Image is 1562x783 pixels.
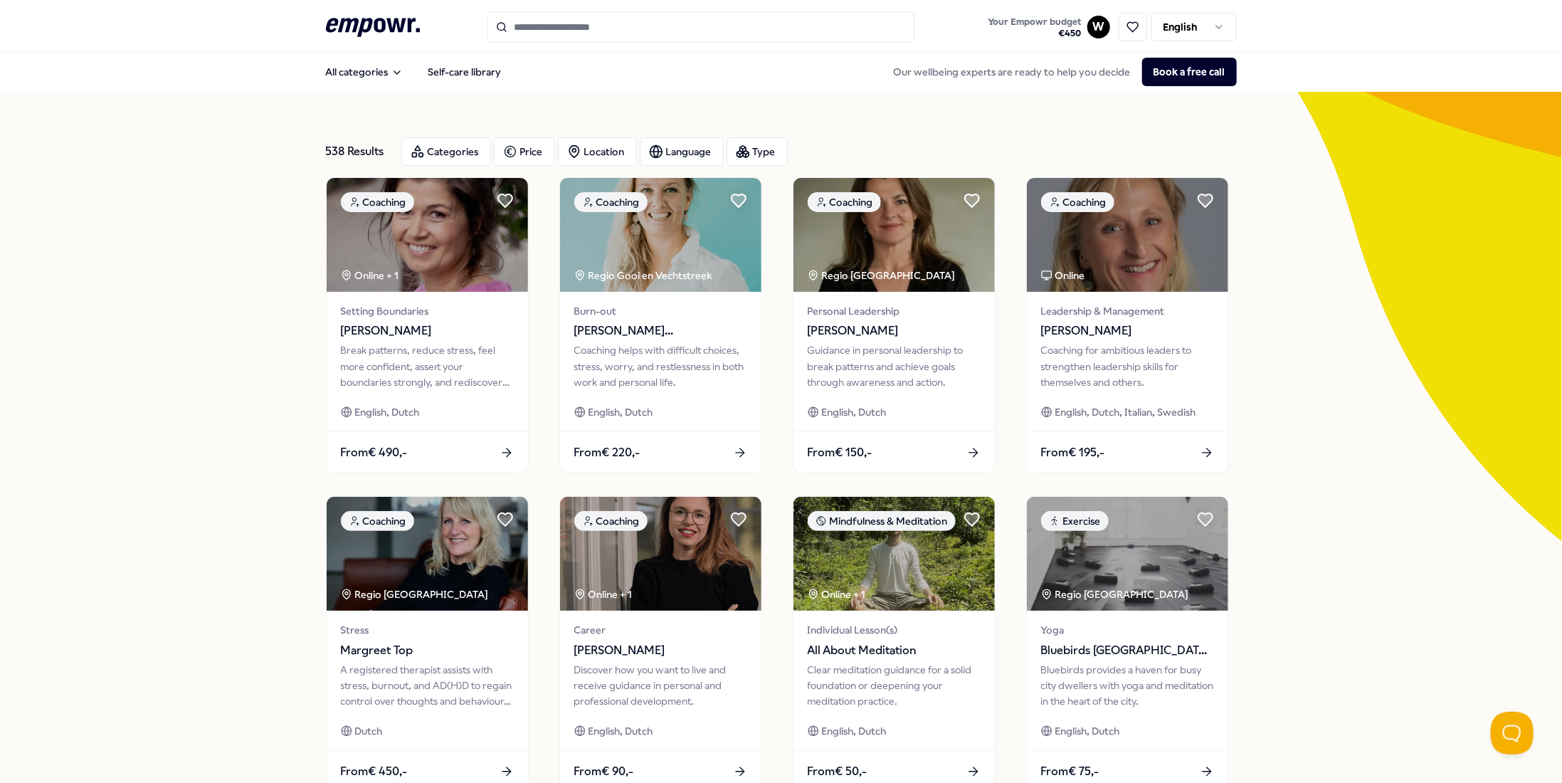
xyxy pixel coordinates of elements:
span: English, Dutch [822,404,887,420]
div: Break patterns, reduce stress, feel more confident, assert your boundaries strongly, and rediscov... [341,342,514,390]
span: Bluebirds [GEOGRAPHIC_DATA] East: Yoga & Wellbeing [1041,641,1214,660]
span: English, Dutch [1055,723,1120,739]
span: From € 490,- [341,443,408,462]
button: Price [494,137,555,166]
span: From € 450,- [341,762,408,781]
span: Stress [341,622,514,638]
div: Coaching for ambitious leaders to strengthen leadership skills for themselves and others. [1041,342,1214,390]
img: package image [560,497,761,611]
a: package imageCoachingOnline + 1Setting Boundaries[PERSON_NAME]Break patterns, reduce stress, feel... [326,177,529,473]
span: [PERSON_NAME] [341,322,514,340]
span: From € 90,- [574,762,634,781]
span: Burn-out [574,303,747,319]
span: From € 50,- [808,762,867,781]
span: Dutch [355,723,383,739]
button: Language [640,137,724,166]
span: € 450 [988,28,1082,39]
button: Type [727,137,788,166]
span: Leadership & Management [1041,303,1214,319]
div: Guidance in personal leadership to break patterns and achieve goals through awareness and action. [808,342,981,390]
div: Coaching [341,192,414,212]
a: package imageCoachingRegio Gooi en Vechtstreek Burn-out[PERSON_NAME][GEOGRAPHIC_DATA]Coaching hel... [559,177,762,473]
span: [PERSON_NAME] [1041,322,1214,340]
span: Career [574,622,747,638]
span: Individual Lesson(s) [808,622,981,638]
nav: Main [315,58,513,86]
span: From € 75,- [1041,762,1099,781]
div: Bluebirds provides a haven for busy city dwellers with yoga and meditation in the heart of the city. [1041,662,1214,710]
img: package image [560,178,761,292]
div: Coaching [341,511,414,531]
button: Categories [401,137,491,166]
span: [PERSON_NAME] [808,322,981,340]
div: Coaching [808,192,881,212]
div: Regio Gooi en Vechtstreek [574,268,714,283]
div: Clear meditation guidance for a solid foundation or deepening your meditation practice. [808,662,981,710]
div: Online + 1 [808,587,866,602]
span: Yoga [1041,622,1214,638]
span: [PERSON_NAME] [574,641,747,660]
span: Your Empowr budget [988,16,1082,28]
button: Book a free call [1142,58,1237,86]
div: Coaching [574,192,648,212]
span: [PERSON_NAME][GEOGRAPHIC_DATA] [574,322,747,340]
span: Setting Boundaries [341,303,514,319]
button: All categories [315,58,414,86]
div: Regio [GEOGRAPHIC_DATA] [808,268,958,283]
div: Discover how you want to live and receive guidance in personal and professional development. [574,662,747,710]
button: W [1087,16,1110,38]
div: Our wellbeing experts are ready to help you decide [882,58,1237,86]
div: Mindfulness & Meditation [808,511,956,531]
img: package image [1027,178,1228,292]
div: A registered therapist assists with stress, burnout, and AD(H)D to regain control over thoughts a... [341,662,514,710]
button: Your Empowr budget€450 [986,14,1085,42]
img: package image [327,178,528,292]
div: Exercise [1041,511,1109,531]
button: Location [558,137,637,166]
span: Personal Leadership [808,303,981,319]
div: Coaching [574,511,648,531]
div: Coaching helps with difficult choices, stress, worry, and restlessness in both work and personal ... [574,342,747,390]
span: English, Dutch [822,723,887,739]
a: Your Empowr budget€450 [983,12,1087,42]
a: Self-care library [417,58,513,86]
span: English, Dutch [355,404,420,420]
a: package imageCoachingRegio [GEOGRAPHIC_DATA] Personal Leadership[PERSON_NAME]Guidance in personal... [793,177,996,473]
div: 538 Results [326,137,390,166]
span: English, Dutch, Italian, Swedish [1055,404,1196,420]
span: All About Meditation [808,641,981,660]
span: From € 195,- [1041,443,1105,462]
img: package image [793,178,995,292]
div: Online + 1 [341,268,399,283]
span: From € 150,- [808,443,872,462]
img: package image [327,497,528,611]
img: package image [793,497,995,611]
div: Regio [GEOGRAPHIC_DATA] [341,587,491,602]
div: Coaching [1041,192,1114,212]
div: Regio [GEOGRAPHIC_DATA] [1041,587,1191,602]
span: Margreet Top [341,641,514,660]
iframe: Help Scout Beacon - Open [1491,712,1534,755]
a: package imageCoachingOnlineLeadership & Management[PERSON_NAME]Coaching for ambitious leaders to ... [1026,177,1229,473]
img: package image [1027,497,1228,611]
div: Online + 1 [574,587,633,602]
span: From € 220,- [574,443,640,462]
span: English, Dutch [589,404,653,420]
input: Search for products, categories or subcategories [487,11,914,43]
span: English, Dutch [589,723,653,739]
div: Online [1041,268,1085,283]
